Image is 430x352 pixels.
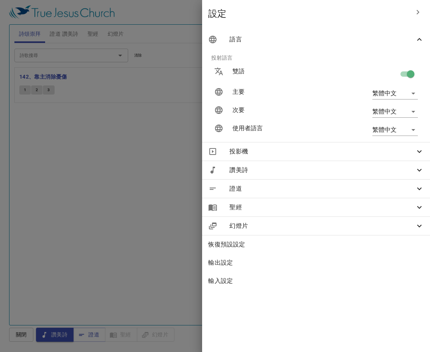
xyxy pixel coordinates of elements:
div: 繁體中文 [372,124,418,136]
li: 投射語言 [205,49,427,67]
div: 輸出設定 [202,254,430,272]
p: 主要 [232,87,328,96]
div: 恢復預設設定 [202,235,430,254]
span: 聖經 [229,203,415,212]
span: 證道 [229,184,415,193]
div: 投影機 [202,142,430,161]
div: 聖經 [202,198,430,216]
div: 繁體中文 [372,106,418,118]
span: 輸出設定 [208,258,424,267]
p: 使用者語言 [232,124,328,133]
div: 繁體中文 [372,87,418,99]
span: 投影機 [229,147,415,156]
span: 恢復預設設定 [208,240,424,249]
div: 幻燈片 [202,217,430,235]
span: 語言 [229,35,415,44]
span: 讚美詩 [229,166,415,175]
div: 讚美詩 [202,161,430,179]
div: 證道 [202,180,430,198]
div: 語言 [202,30,430,49]
span: 設定 [208,8,409,20]
p: 雙語 [232,67,328,76]
div: 輸入設定 [202,272,430,290]
span: 幻燈片 [229,221,415,230]
p: 次要 [232,106,328,115]
span: 輸入設定 [208,276,424,286]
